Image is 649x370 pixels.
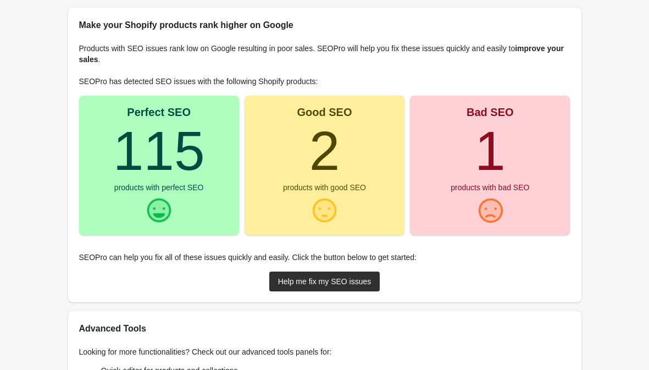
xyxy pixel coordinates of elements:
[114,184,204,191] div: products with perfect SEO
[283,184,366,191] div: products with good SEO
[451,184,529,191] div: products with bad SEO
[467,107,514,118] div: Bad SEO
[79,43,570,65] p: Products with SEO issues rank low on Google resulting in poor sales. SEOPro will help you fix the...
[79,76,570,87] p: SEOPro has detected SEO issues with the following Shopify products:
[127,107,191,118] div: Perfect SEO
[79,322,570,335] h2: Advanced Tools
[113,120,205,181] turbo-frame: 115
[79,19,570,32] h2: Make your Shopify products rank higher on Google
[79,252,570,263] p: SEOPro can help you fix all of these issues quickly and easily. Click the button below to get sta...
[297,107,352,118] div: Good SEO
[79,44,564,64] b: improve your sales
[475,120,506,181] turbo-frame: 1
[278,277,371,286] div: Help me fix my SEO issues
[269,272,380,291] a: Help me fix my SEO issues
[309,120,340,181] turbo-frame: 2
